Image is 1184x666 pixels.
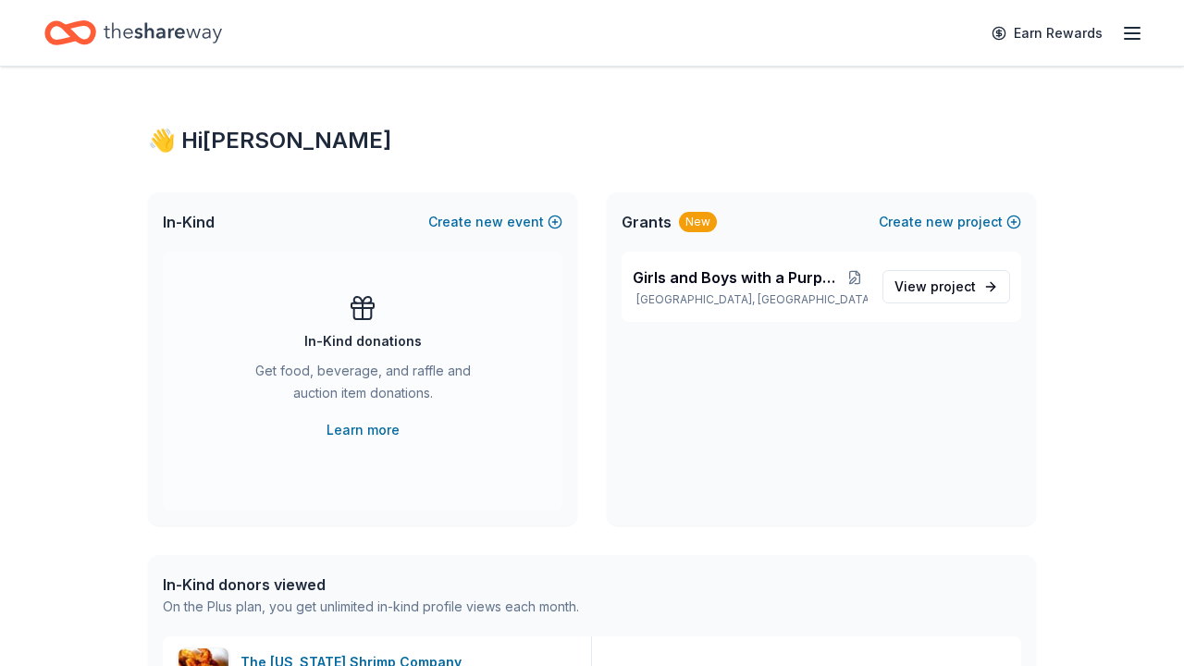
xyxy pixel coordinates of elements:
[926,211,954,233] span: new
[44,11,222,55] a: Home
[428,211,562,233] button: Createnewevent
[327,419,400,441] a: Learn more
[163,596,579,618] div: On the Plus plan, you get unlimited in-kind profile views each month.
[163,211,215,233] span: In-Kind
[304,330,422,352] div: In-Kind donations
[980,17,1114,50] a: Earn Rewards
[163,573,579,596] div: In-Kind donors viewed
[237,360,488,412] div: Get food, beverage, and raffle and auction item donations.
[879,211,1021,233] button: Createnewproject
[633,266,843,289] span: Girls and Boys with a Purpose College Fair
[475,211,503,233] span: new
[679,212,717,232] div: New
[622,211,672,233] span: Grants
[633,292,868,307] p: [GEOGRAPHIC_DATA], [GEOGRAPHIC_DATA]
[148,126,1036,155] div: 👋 Hi [PERSON_NAME]
[894,276,976,298] span: View
[931,278,976,294] span: project
[882,270,1010,303] a: View project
